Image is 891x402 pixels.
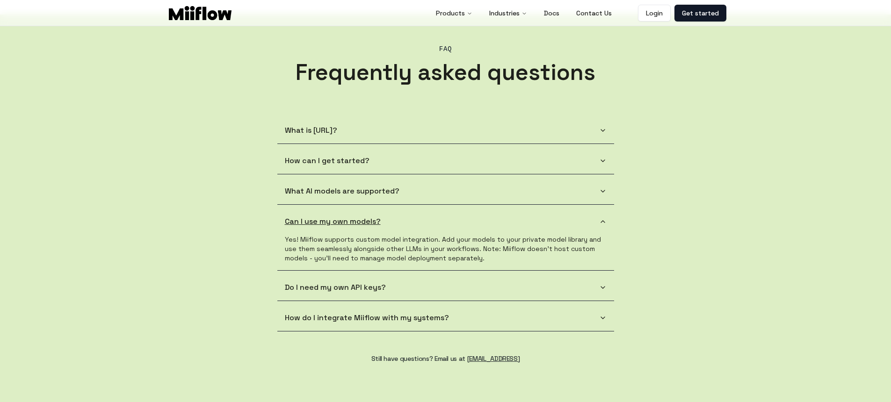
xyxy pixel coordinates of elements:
[154,44,738,54] h2: FAQ
[482,4,535,22] button: Industries
[277,208,614,235] button: Can I use my own models?
[277,148,614,174] button: How can I get started?
[569,4,619,22] a: Contact Us
[467,354,520,363] a: [EMAIL_ADDRESS]
[169,6,232,20] img: Logo
[277,235,614,270] div: Can I use my own models?
[674,5,726,22] a: Get started
[154,354,738,363] h4: Still have questions? Email us at
[277,274,614,301] button: Do I need my own API keys?
[277,178,614,204] button: What AI models are supported?
[154,61,738,84] h3: Frequently asked questions
[285,235,601,262] span: Yes! Miiflow supports custom model integration. Add your models to your private model library and...
[165,6,235,20] a: Logo
[277,305,614,331] button: How do I integrate Miiflow with my systems?
[428,4,619,22] nav: Main
[428,4,480,22] button: Products
[638,5,671,22] a: Login
[277,117,614,144] button: What is [URL]?
[536,4,567,22] a: Docs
